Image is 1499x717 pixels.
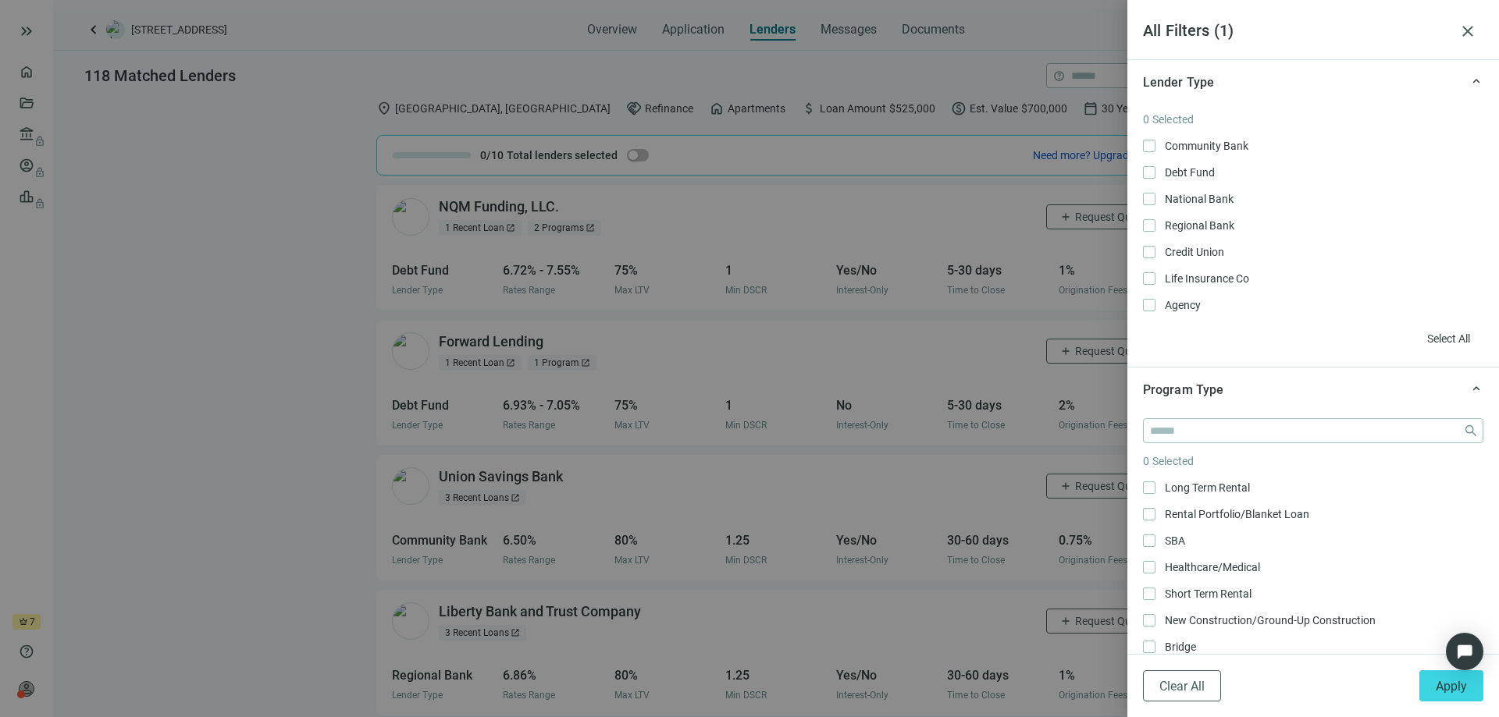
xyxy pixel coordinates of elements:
span: Healthcare/Medical [1155,559,1266,576]
span: Life Insurance Co [1155,270,1255,287]
div: Open Intercom Messenger [1446,633,1483,670]
span: Apply [1436,679,1467,694]
button: Clear All [1143,670,1221,701]
article: 0 Selected [1143,111,1483,128]
span: Long Term Rental [1155,479,1256,496]
span: Community Bank [1155,137,1255,154]
span: Rental Portfolio/Blanket Loan [1155,506,1316,523]
span: Bridge [1155,638,1202,655]
span: Short Term Rental [1155,585,1258,602]
span: New Construction/Ground-Up Construction [1155,612,1382,629]
span: Lender Type [1143,75,1214,90]
span: Regional Bank [1155,217,1241,234]
span: Agency [1155,296,1207,314]
span: Program Type [1143,382,1223,397]
span: close [1458,22,1477,41]
button: Select All [1414,326,1483,351]
div: keyboard_arrow_upLender Type [1127,59,1499,105]
span: SBA [1155,532,1191,549]
article: All Filters ( 1 ) [1143,19,1452,43]
span: Select All [1427,332,1470,345]
div: keyboard_arrow_upProgram Type [1127,367,1499,412]
article: 0 Selected [1143,453,1483,470]
span: National Bank [1155,190,1240,208]
span: Clear All [1159,679,1205,694]
span: Credit Union [1155,243,1230,261]
button: close [1452,16,1483,47]
button: Apply [1419,670,1483,701]
span: Debt Fund [1155,164,1221,181]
